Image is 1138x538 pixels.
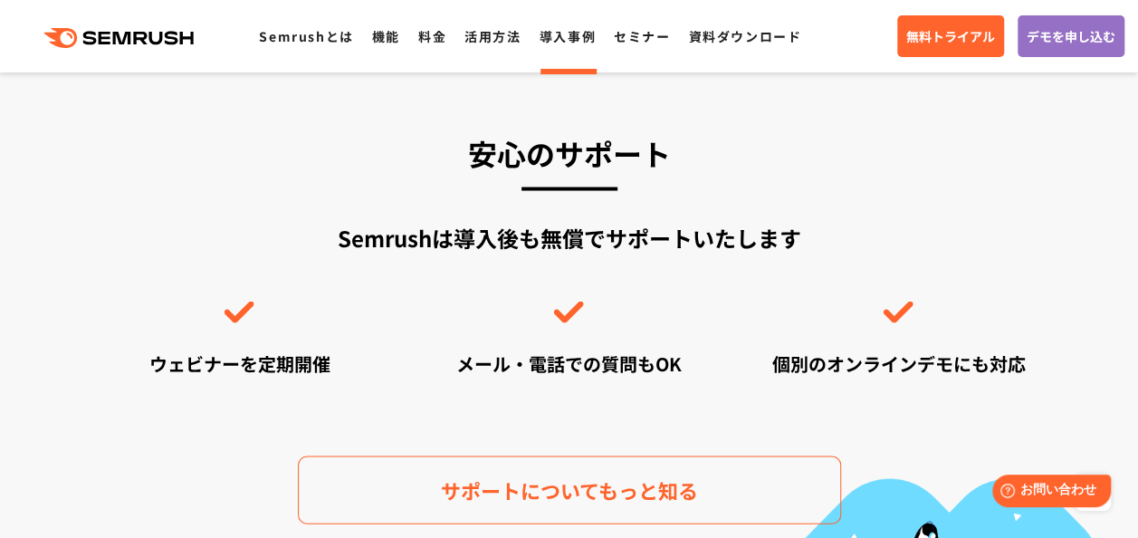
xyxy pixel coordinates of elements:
[94,350,386,376] div: ウェビナーを定期開催
[94,128,1045,177] h3: 安心のサポート
[897,15,1004,57] a: 無料トライアル
[423,350,714,376] div: メール・電話での質問もOK
[1018,15,1124,57] a: デモを申し込む
[688,27,801,45] a: 資料ダウンロード
[752,350,1044,376] div: 個別のオンラインデモにも対応
[372,27,400,45] a: 機能
[540,27,596,45] a: 導入事例
[1027,26,1115,46] span: デモを申し込む
[298,456,841,524] a: サポートについてもっと知る
[614,27,670,45] a: セミナー
[418,27,446,45] a: 料金
[906,26,995,46] span: 無料トライアル
[464,27,521,45] a: 活用方法
[977,467,1118,518] iframe: Help widget launcher
[259,27,353,45] a: Semrushとは
[94,221,1045,376] div: Semrushは導入後も無償でサポートいたします
[441,474,698,505] span: サポートについてもっと知る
